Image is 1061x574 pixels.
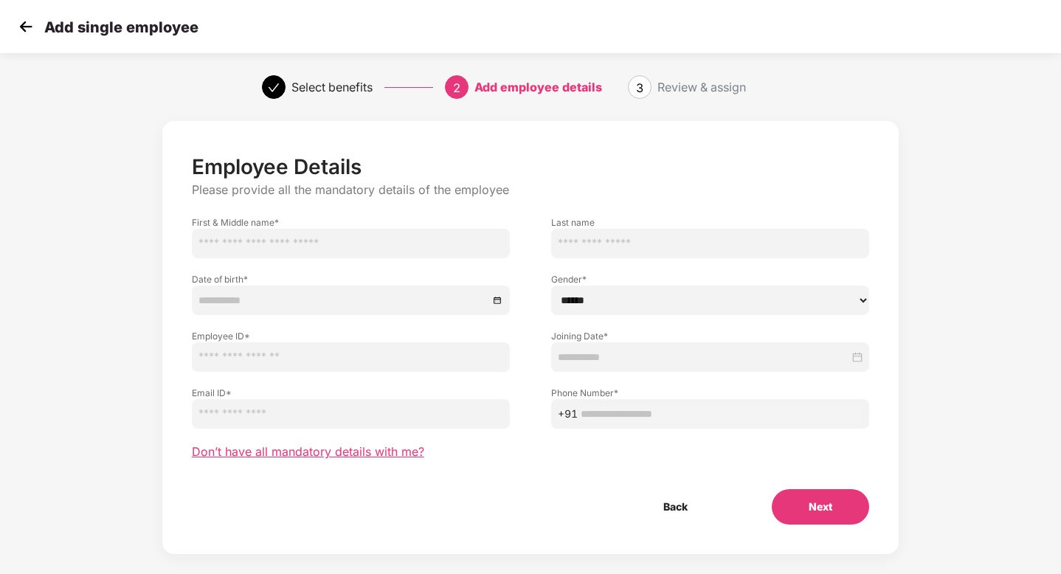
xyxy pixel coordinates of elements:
[268,82,280,94] span: check
[192,216,510,229] label: First & Middle name
[626,489,725,525] button: Back
[291,75,373,99] div: Select benefits
[192,154,870,179] p: Employee Details
[15,15,37,38] img: svg+xml;base64,PHN2ZyB4bWxucz0iaHR0cDovL3d3dy53My5vcmcvMjAwMC9zdmciIHdpZHRoPSIzMCIgaGVpZ2h0PSIzMC...
[772,489,869,525] button: Next
[192,330,510,342] label: Employee ID
[192,273,510,286] label: Date of birth
[636,80,643,95] span: 3
[44,18,198,36] p: Add single employee
[551,216,869,229] label: Last name
[192,182,870,198] p: Please provide all the mandatory details of the employee
[657,75,746,99] div: Review & assign
[474,75,602,99] div: Add employee details
[558,406,578,422] span: +91
[551,330,869,342] label: Joining Date
[192,387,510,399] label: Email ID
[453,80,460,95] span: 2
[192,444,424,460] span: Don’t have all mandatory details with me?
[551,273,869,286] label: Gender
[551,387,869,399] label: Phone Number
